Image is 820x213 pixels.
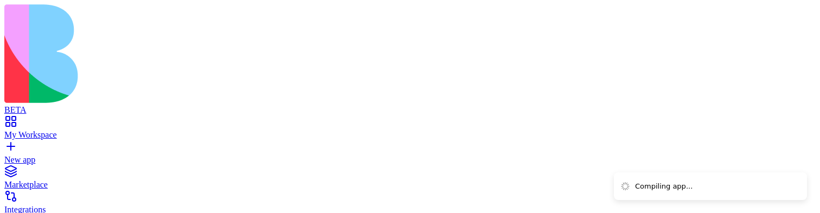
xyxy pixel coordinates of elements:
[4,170,816,190] a: Marketplace
[4,105,816,115] div: BETA
[4,130,816,140] div: My Workspace
[4,4,440,103] img: logo
[4,95,816,115] a: BETA
[635,181,693,192] div: Compiling app...
[4,155,816,165] div: New app
[4,180,816,190] div: Marketplace
[4,120,816,140] a: My Workspace
[4,145,816,165] a: New app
